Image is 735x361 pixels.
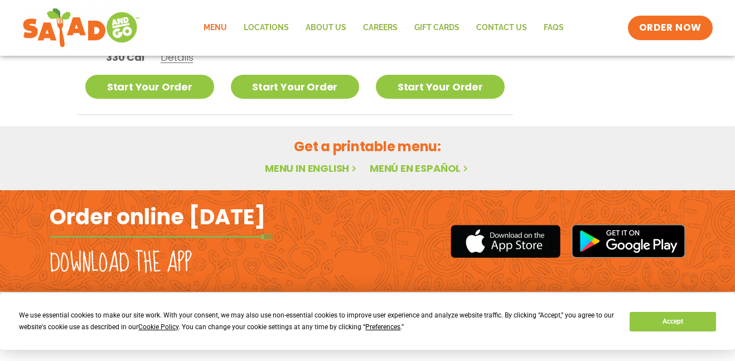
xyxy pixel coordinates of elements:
span: Details [161,50,194,64]
a: FAQs [535,15,572,41]
a: GIFT CARDS [406,15,468,41]
a: Start Your Order [231,75,360,99]
a: ORDER NOW [628,16,713,40]
a: Menú en español [370,161,470,175]
h2: Download the app [50,248,192,279]
a: Start Your Order [376,75,505,99]
a: Careers [355,15,406,41]
span: Cookie Policy [138,323,178,331]
h2: Get a printable menu: [77,137,658,156]
button: Accept [630,312,715,331]
img: new-SAG-logo-768×292 [22,6,140,50]
a: Menu in English [265,161,359,175]
img: fork [50,234,273,240]
h2: Order online [DATE] [50,203,265,230]
a: Start Your Order [85,75,214,99]
img: appstore [451,223,560,259]
a: Menu [195,15,235,41]
a: Locations [235,15,297,41]
div: We use essential cookies to make our site work. With your consent, we may also use non-essential ... [19,310,616,333]
span: 330 Cal [106,50,144,65]
a: About Us [297,15,355,41]
span: ORDER NOW [639,21,702,35]
nav: Menu [195,15,572,41]
img: google_play [572,224,685,258]
span: Preferences [365,323,400,331]
a: Contact Us [468,15,535,41]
